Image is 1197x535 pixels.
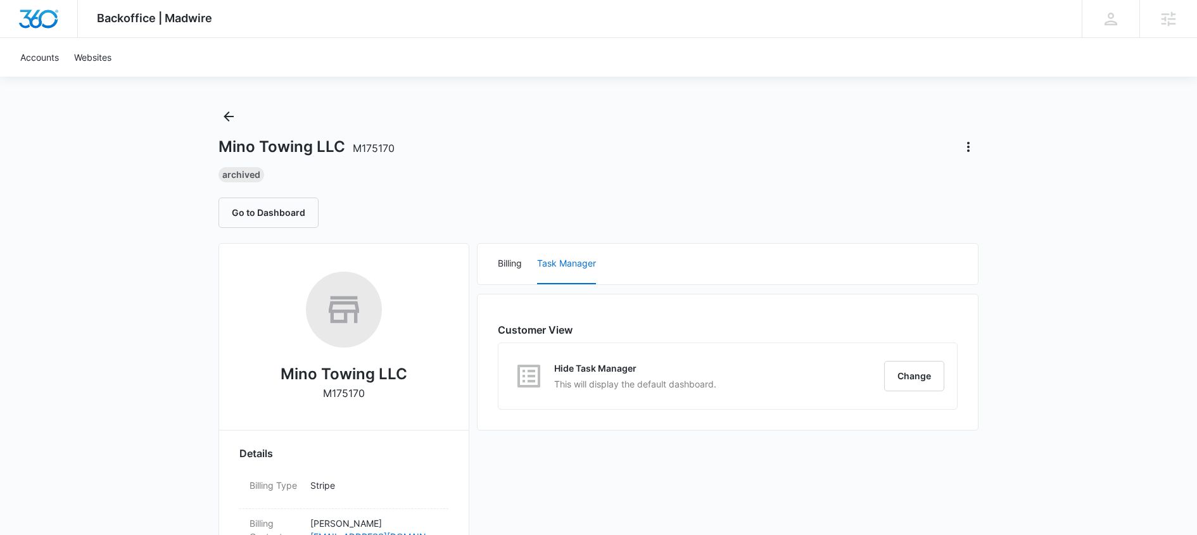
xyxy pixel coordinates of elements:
span: Backoffice | Madwire [97,11,212,25]
p: M175170 [323,386,365,401]
p: This will display the default dashboard. [554,377,716,391]
button: Back [218,106,239,127]
div: Archived [218,167,264,182]
button: Actions [958,137,978,157]
a: Accounts [13,38,66,77]
button: Change [884,361,944,391]
dt: Billing Type [250,479,300,492]
a: Websites [66,38,119,77]
button: Go to Dashboard [218,198,319,228]
span: M175170 [353,142,395,154]
h2: Mino Towing LLC [281,363,407,386]
h1: Mino Towing LLC [218,137,395,156]
div: Billing TypeStripe [239,471,448,509]
button: Billing [498,244,522,284]
h6: Customer View [498,322,958,337]
span: Details [239,446,273,461]
p: Stripe [310,479,438,492]
p: Hide Task Manager [554,362,716,375]
p: [PERSON_NAME] [310,517,438,530]
button: Task Manager [537,244,596,284]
